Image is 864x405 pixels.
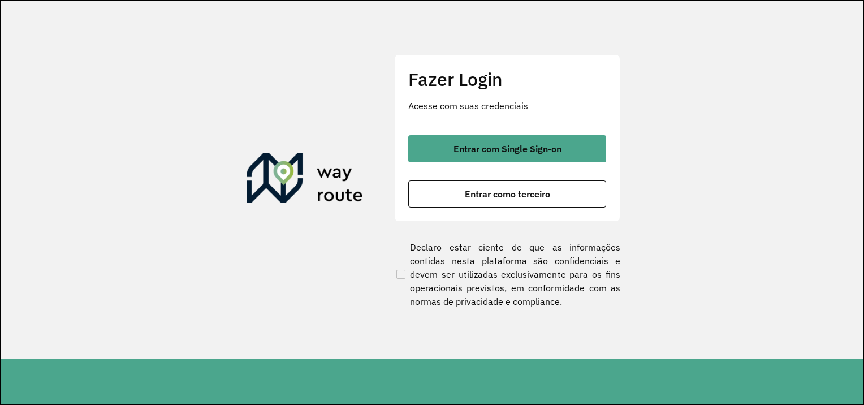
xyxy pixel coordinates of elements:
[394,240,620,308] label: Declaro estar ciente de que as informações contidas nesta plataforma são confidenciais e devem se...
[408,99,606,113] p: Acesse com suas credenciais
[408,180,606,208] button: button
[408,68,606,90] h2: Fazer Login
[408,135,606,162] button: button
[247,153,363,207] img: Roteirizador AmbevTech
[453,144,561,153] span: Entrar com Single Sign-on
[465,189,550,199] span: Entrar como terceiro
